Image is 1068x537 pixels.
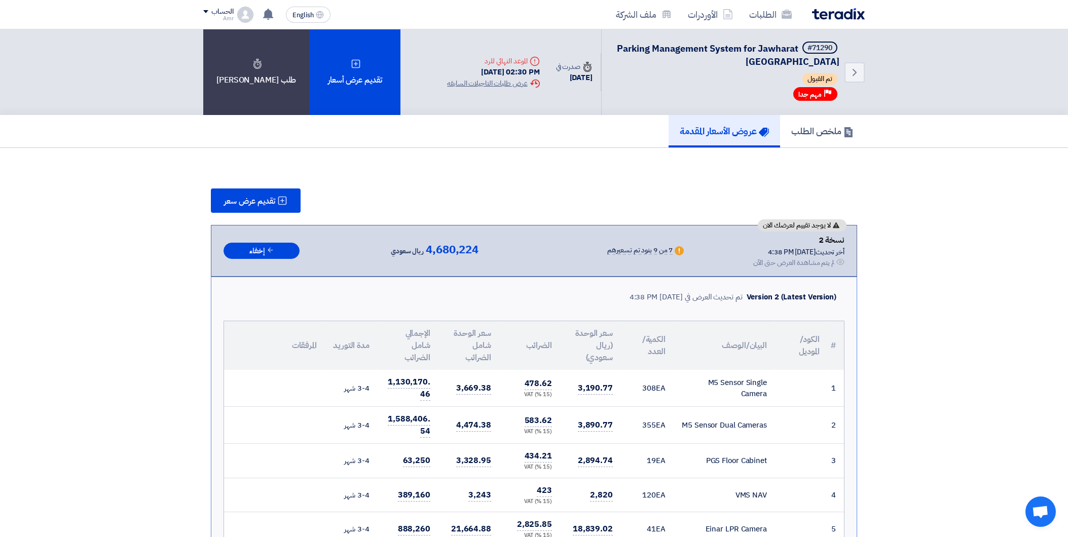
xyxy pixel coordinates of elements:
td: 1 [828,370,844,407]
div: Einar LPR Camera [682,523,767,535]
div: لم يتم مشاهدة العرض حتى الآن [753,257,834,268]
span: 18,839.02 [573,523,613,535]
td: 3-4 شهر [325,444,378,478]
td: 3 [828,444,844,478]
a: الأوردرات [680,3,741,26]
span: تقديم عرض سعر [224,197,275,205]
span: 423 [537,484,552,497]
span: 3,328.95 [456,454,491,467]
span: 583.62 [525,414,552,427]
th: الإجمالي شامل الضرائب [378,321,438,370]
div: M5 Sensor Single Camera [682,377,767,400]
img: profile_test.png [237,7,253,23]
div: (15 %) VAT [507,428,552,436]
img: Teradix logo [812,8,865,20]
span: ريال سعودي [391,245,424,257]
span: 2,825.85 [517,518,552,531]
span: 3,890.77 [578,419,613,432]
td: 3-4 شهر [325,407,378,444]
div: نسخة 2 [753,234,844,247]
span: 3,243 [468,489,491,502]
div: Open chat [1025,496,1056,527]
th: المرفقات [224,321,325,370]
div: 7 من 9 بنود تم تسعيرهم [607,247,673,255]
div: PGS Floor Cabinet [682,455,767,467]
span: 434.21 [525,450,552,463]
span: 3,669.38 [456,382,491,395]
td: 2 [828,407,844,444]
a: الطلبات [741,3,800,26]
div: عرض طلبات التاجيلات السابقه [447,78,539,89]
div: #71290 [807,45,832,52]
td: EA [621,407,674,444]
td: EA [621,370,674,407]
span: 355 [642,419,656,431]
span: مهم جدا [798,90,822,99]
h5: عروض الأسعار المقدمة [680,125,769,137]
div: [DATE] 02:30 PM [447,66,539,78]
div: Amr [203,16,233,21]
span: 3,190.77 [578,382,613,395]
td: 4 [828,478,844,512]
div: تم تحديث العرض في [DATE] 4:38 PM [630,291,743,303]
div: Version 2 (Latest Version) [747,291,836,303]
h5: ملخص الطلب [791,125,854,137]
div: VMS NAV [682,489,767,501]
td: EA [621,478,674,512]
button: تقديم عرض سعر [211,188,301,213]
a: ملخص الطلب [780,115,865,147]
span: Parking Management System for Jawharat [GEOGRAPHIC_DATA] [617,42,839,68]
th: سعر الوحدة شامل الضرائب [438,321,499,370]
button: إخفاء [224,243,300,259]
td: 3-4 شهر [325,370,378,407]
th: الكمية/العدد [621,321,674,370]
th: # [828,321,844,370]
span: 19 [647,455,656,466]
span: 41 [647,523,656,534]
th: البيان/الوصف [674,321,775,370]
a: ملف الشركة [608,3,680,26]
div: صدرت في [556,61,593,72]
span: 63,250 [403,454,430,467]
span: 2,820 [590,489,613,502]
td: EA [621,444,674,478]
span: 1,130,170.46 [388,376,430,401]
span: 4,474.38 [456,419,491,432]
span: 4,680,224 [426,244,478,256]
a: عروض الأسعار المقدمة [669,115,780,147]
span: 21,664.88 [451,523,491,535]
span: تم القبول [802,73,837,85]
div: تقديم عرض أسعار [309,29,400,115]
th: سعر الوحدة (ريال سعودي) [560,321,621,370]
span: 478.62 [525,377,552,390]
td: 3-4 شهر [325,478,378,512]
th: الكود/الموديل [775,321,828,370]
th: مدة التوريد [325,321,378,370]
div: طلب [PERSON_NAME] [203,29,309,115]
span: 308 [642,382,656,394]
div: M5 Sensor Dual Cameras [682,419,767,431]
div: الموعد النهائي للرد [447,56,539,66]
div: [DATE] [556,72,593,84]
span: 1,588,406.54 [388,413,430,438]
span: 2,894.74 [578,454,613,467]
div: الحساب [211,8,233,16]
div: (15 %) VAT [507,391,552,399]
button: English [286,7,330,23]
div: (15 %) VAT [507,497,552,506]
th: الضرائب [499,321,560,370]
div: أخر تحديث [DATE] 4:38 PM [753,247,844,257]
span: 120 [642,489,656,501]
h5: Parking Management System for Jawharat Riyadh [614,42,839,68]
span: English [292,12,314,19]
span: 389,160 [398,489,430,502]
span: 888,260 [398,523,430,535]
div: (15 %) VAT [507,463,552,472]
span: لا يوجد تقييم لعرضك الان [763,222,831,229]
